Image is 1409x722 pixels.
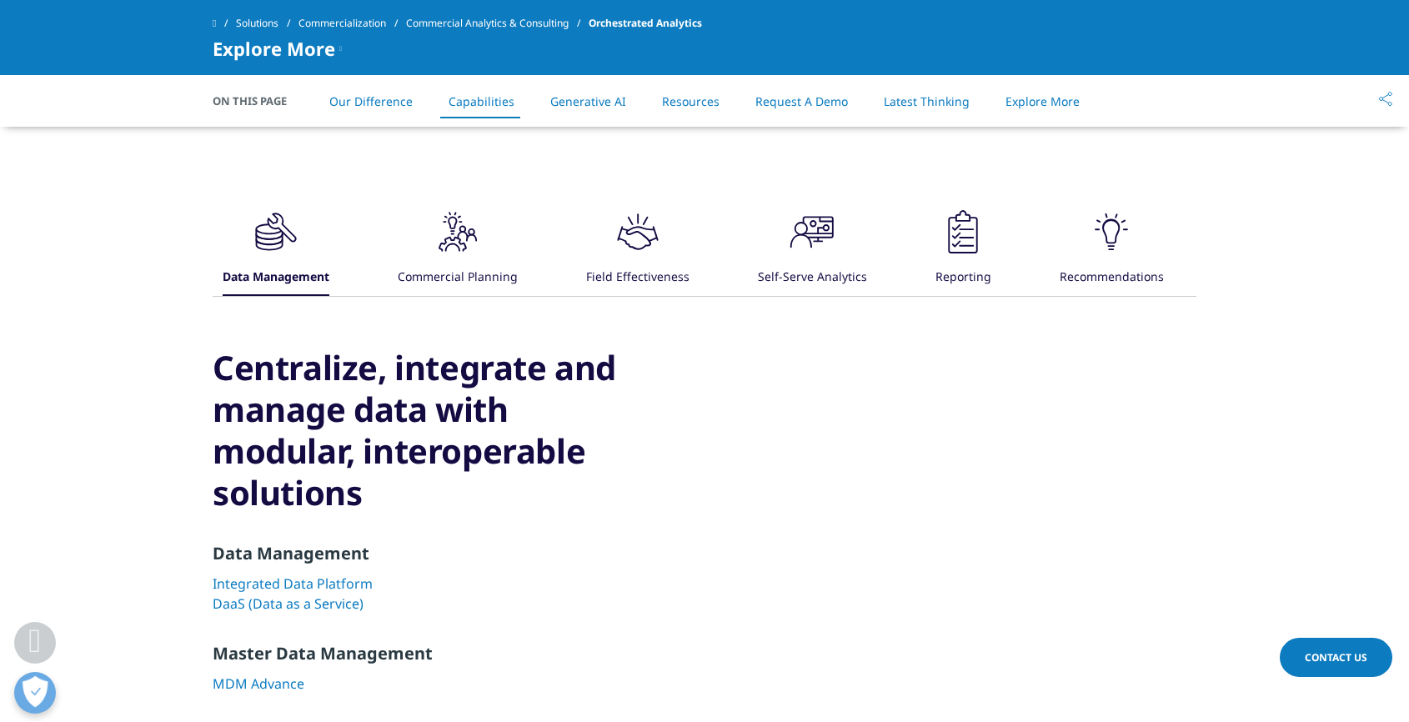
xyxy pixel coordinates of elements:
[223,260,329,296] div: Data Management
[298,8,406,38] a: Commercialization
[406,8,589,38] a: Commercial Analytics & Consulting
[884,93,970,109] a: Latest Thinking
[213,594,364,613] a: DaaS (Data as a Service)
[395,207,518,296] button: Commercial Planning
[398,260,518,296] div: Commercial Planning
[758,260,867,296] div: Self-Serve Analytics
[1060,260,1164,296] div: Recommendations
[14,672,56,714] button: Open Preferences
[1005,93,1080,109] a: Explore More
[449,93,514,109] a: Capabilities
[329,93,413,109] a: Our Difference
[755,93,848,109] a: Request A Demo
[213,542,369,564] strong: Data Management
[236,8,298,38] a: Solutions
[213,574,373,593] a: Integrated Data Platform
[933,207,991,296] button: Reporting
[220,207,329,296] button: Data Management
[584,207,689,296] button: Field Effectiveness
[589,8,702,38] span: Orchestrated Analytics
[213,642,433,664] strong: Master Data Management
[935,260,991,296] div: Reporting
[550,93,626,109] a: Generative AI
[213,38,335,58] span: Explore More
[586,260,689,296] div: Field Effectiveness
[213,674,304,693] a: MDM Advance
[1280,638,1392,677] a: Contact Us
[755,207,867,296] button: Self-Serve Analytics
[1305,650,1367,664] span: Contact Us
[213,93,304,109] span: On This Page
[662,93,720,109] a: Resources
[1057,207,1164,296] button: Recommendations
[213,347,617,514] h3: Centralize, integrate and manage data with modular, interoperable solutions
